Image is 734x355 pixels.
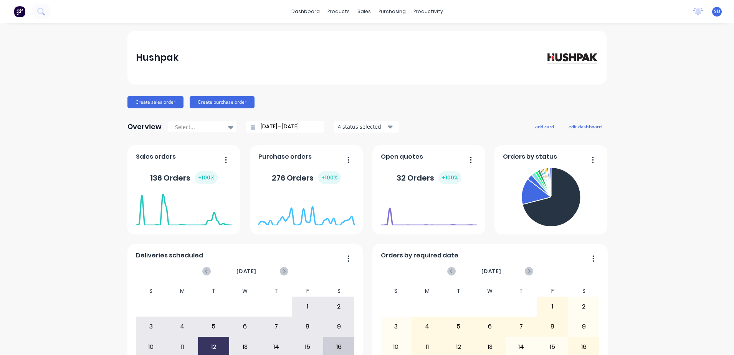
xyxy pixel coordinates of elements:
div: 32 Orders [397,171,461,184]
div: W [229,285,261,297]
div: 276 Orders [272,171,341,184]
img: Factory [14,6,25,17]
div: 2 [569,297,599,316]
span: [DATE] [236,267,256,275]
div: 8 [292,317,323,336]
span: Orders by status [503,152,557,161]
div: S [136,285,167,297]
div: productivity [410,6,447,17]
div: 5 [198,317,229,336]
div: S [568,285,600,297]
div: products [324,6,354,17]
span: Purchase orders [258,152,312,161]
div: 7 [261,317,292,336]
div: 9 [324,317,354,336]
span: Sales orders [136,152,176,161]
div: + 100 % [439,171,461,184]
div: F [537,285,568,297]
div: 3 [136,317,167,336]
div: W [474,285,506,297]
span: SU [714,8,720,15]
div: 4 status selected [338,123,386,131]
div: 8 [537,317,568,336]
div: + 100 % [195,171,218,184]
div: purchasing [375,6,410,17]
button: 4 status selected [334,121,399,133]
div: T [261,285,292,297]
div: Overview [127,119,162,134]
div: 2 [324,297,354,316]
div: 6 [230,317,260,336]
button: add card [530,121,559,131]
button: edit dashboard [564,121,607,131]
a: dashboard [288,6,324,17]
div: 3 [381,317,412,336]
div: 7 [506,317,537,336]
div: T [198,285,230,297]
div: sales [354,6,375,17]
div: 4 [167,317,198,336]
div: 9 [569,317,599,336]
div: T [506,285,537,297]
span: [DATE] [481,267,501,275]
div: 136 Orders [150,171,218,184]
div: M [412,285,443,297]
button: Create purchase order [190,96,255,108]
div: 1 [537,297,568,316]
span: Open quotes [381,152,423,161]
div: S [380,285,412,297]
div: 1 [292,297,323,316]
div: F [292,285,323,297]
div: 6 [474,317,505,336]
img: Hushpak [544,51,598,64]
div: S [323,285,355,297]
div: 4 [412,317,443,336]
div: 5 [443,317,474,336]
div: T [443,285,474,297]
div: Hushpak [136,50,179,65]
div: + 100 % [318,171,341,184]
div: M [167,285,198,297]
button: Create sales order [127,96,183,108]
